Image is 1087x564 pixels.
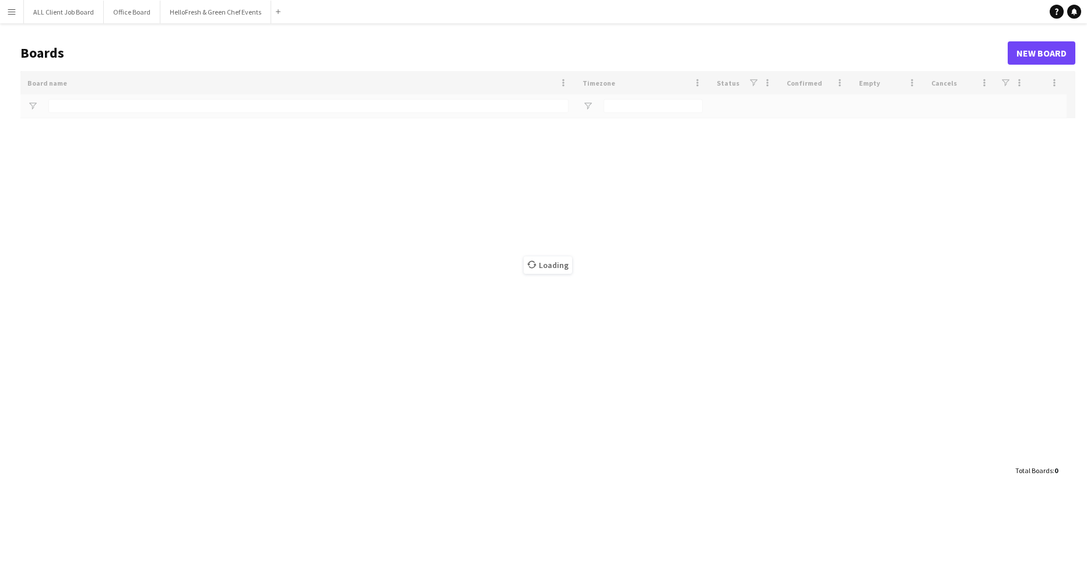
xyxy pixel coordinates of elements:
[1015,459,1058,482] div: :
[160,1,271,23] button: HelloFresh & Green Chef Events
[20,44,1008,62] h1: Boards
[524,256,572,274] span: Loading
[1015,466,1053,475] span: Total Boards
[1054,466,1058,475] span: 0
[1008,41,1075,65] a: New Board
[104,1,160,23] button: Office Board
[24,1,104,23] button: ALL Client Job Board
